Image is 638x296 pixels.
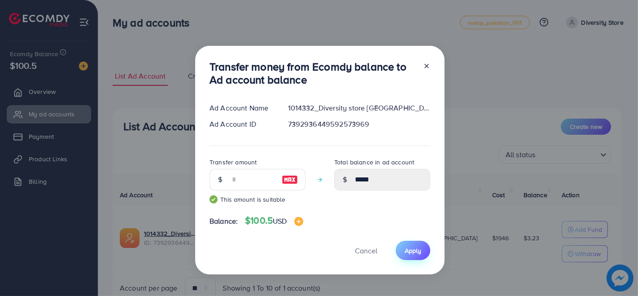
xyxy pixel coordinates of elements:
span: Cancel [355,246,377,256]
span: Balance: [210,216,238,226]
div: Ad Account Name [202,103,281,113]
h4: $100.5 [245,215,303,226]
label: Transfer amount [210,158,257,167]
img: image [282,174,298,185]
span: USD [273,216,287,226]
img: guide [210,195,218,203]
div: 1014332_Diversity store [GEOGRAPHIC_DATA] [281,103,437,113]
h3: Transfer money from Ecomdy balance to Ad account balance [210,60,416,86]
span: Apply [405,246,421,255]
button: Apply [396,241,430,260]
label: Total balance in ad account [334,158,414,167]
small: This amount is suitable [210,195,306,204]
button: Cancel [344,241,389,260]
img: image [294,217,303,226]
div: 7392936449592573969 [281,119,437,129]
div: Ad Account ID [202,119,281,129]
